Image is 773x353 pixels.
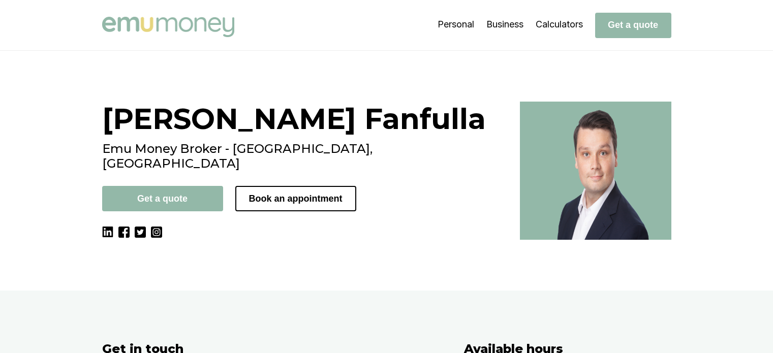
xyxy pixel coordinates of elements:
img: Instagram [151,227,162,238]
button: Get a quote [102,186,223,211]
img: LinkedIn [102,227,113,238]
img: Best broker in Melbourne, VIC - Jackson Fanfulla [520,102,671,240]
h2: Emu Money Broker - [GEOGRAPHIC_DATA], [GEOGRAPHIC_DATA] [102,141,508,171]
h1: [PERSON_NAME] Fanfulla [102,102,508,136]
button: Get a quote [595,13,671,38]
button: Book an appointment [235,186,356,211]
img: Emu Money logo [102,17,234,37]
img: Facebook [118,227,130,238]
a: Get a quote [595,19,671,30]
img: Twitter [135,227,146,238]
